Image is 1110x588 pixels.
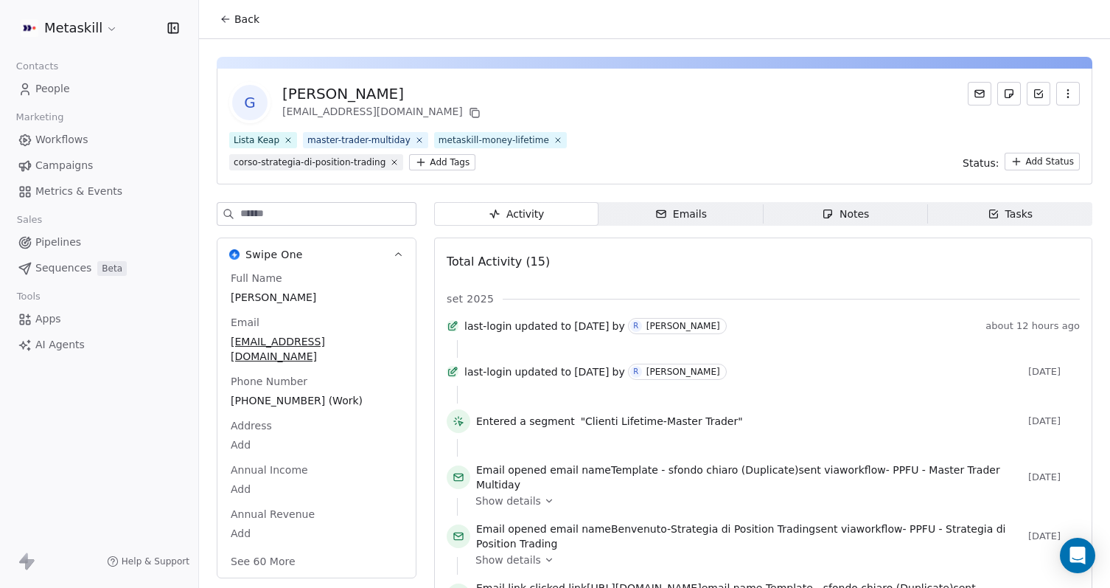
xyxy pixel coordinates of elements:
[475,494,1069,508] a: Show details
[985,320,1080,332] span: about 12 hours ago
[228,374,310,389] span: Phone Number
[122,556,189,567] span: Help & Support
[475,494,541,508] span: Show details
[44,18,102,38] span: Metaskill
[21,19,38,37] img: AVATAR%20METASKILL%20-%20Colori%20Positivo.png
[12,179,186,204] a: Metrics & Events
[12,307,186,331] a: Apps
[231,437,402,452] span: Add
[447,291,494,306] span: set 2025
[10,209,49,231] span: Sales
[574,319,609,333] span: [DATE]
[476,463,1022,492] span: email name sent via workflow -
[1005,153,1080,170] button: Add Status
[282,104,484,122] div: [EMAIL_ADDRESS][DOMAIN_NAME]
[12,256,186,280] a: SequencesBeta
[633,320,638,332] div: R
[228,463,311,477] span: Annual Income
[231,526,402,541] span: Add
[228,271,285,286] span: Full Name
[35,184,122,199] span: Metrics & Events
[409,154,475,170] button: Add Tags
[1028,415,1080,427] span: [DATE]
[307,134,411,147] div: master-trader-multiday
[234,134,279,147] div: Lista Keap
[612,319,625,333] span: by
[222,548,304,575] button: See 60 More
[514,319,571,333] span: updated to
[464,319,512,333] span: last-login
[234,12,259,27] span: Back
[211,6,268,32] button: Back
[10,286,46,308] span: Tools
[988,207,1033,222] div: Tasks
[12,230,186,255] a: Pipelines
[633,366,638,378] div: R
[228,507,318,522] span: Annual Revenue
[612,364,625,379] span: by
[822,207,869,222] div: Notes
[231,290,402,305] span: [PERSON_NAME]
[514,364,571,379] span: updated to
[646,321,720,331] div: [PERSON_NAME]
[35,235,81,250] span: Pipelines
[231,334,402,364] span: [EMAIL_ADDRESS][DOMAIN_NAME]
[475,553,541,567] span: Show details
[35,158,93,173] span: Campaigns
[10,55,65,77] span: Contacts
[476,464,547,476] span: Email opened
[464,364,512,379] span: last-login
[476,464,1000,491] span: PPFU - Master Trader Multiday
[10,106,70,128] span: Marketing
[231,393,402,408] span: [PHONE_NUMBER] (Work)
[35,311,61,327] span: Apps
[245,247,303,262] span: Swipe One
[217,271,416,578] div: Swipe OneSwipe One
[35,260,91,276] span: Sequences
[97,261,127,276] span: Beta
[574,364,609,379] span: [DATE]
[35,132,88,148] span: Workflows
[18,15,121,41] button: Metaskill
[1028,366,1080,378] span: [DATE]
[107,556,189,567] a: Help & Support
[231,482,402,497] span: Add
[963,156,999,170] span: Status:
[217,238,416,271] button: Swipe OneSwipe One
[1060,538,1095,573] div: Open Intercom Messenger
[282,83,484,104] div: [PERSON_NAME]
[646,367,720,377] div: [PERSON_NAME]
[229,249,240,260] img: Swipe One
[655,207,707,222] div: Emails
[228,315,262,330] span: Email
[476,414,575,429] span: Entered a segment
[476,523,547,535] span: Email opened
[1028,471,1080,483] span: [DATE]
[476,522,1022,551] span: email name sent via workflow -
[581,414,743,429] span: "Clienti Lifetime-Master Trader"
[1028,530,1080,542] span: [DATE]
[611,523,815,535] span: Benvenuto-Strategia di Position Trading
[475,553,1069,567] a: Show details
[12,77,186,101] a: People
[35,337,85,353] span: AI Agents
[611,464,799,476] span: Template - sfondo chiaro (Duplicate)
[447,255,550,269] span: Total Activity (15)
[12,128,186,152] a: Workflows
[232,85,268,120] span: G
[12,333,186,357] a: AI Agents
[35,81,70,97] span: People
[228,418,275,433] span: Address
[234,156,385,169] div: corso-strategia-di-position-trading
[12,153,186,178] a: Campaigns
[439,134,549,147] div: metaskill-money-lifetime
